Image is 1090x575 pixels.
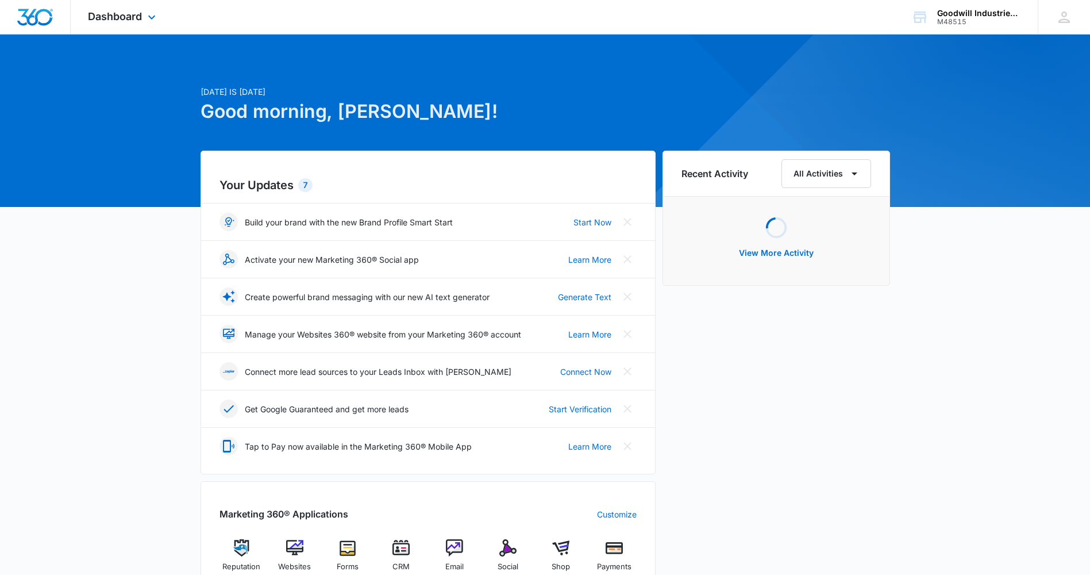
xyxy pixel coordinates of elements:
[552,561,570,573] span: Shop
[201,98,656,125] h1: Good morning, [PERSON_NAME]!
[245,366,511,378] p: Connect more lead sources to your Leads Inbox with [PERSON_NAME]
[618,437,637,455] button: Close
[618,325,637,343] button: Close
[781,159,871,188] button: All Activities
[618,250,637,269] button: Close
[681,167,748,181] h6: Recent Activity
[245,254,419,266] p: Activate your new Marketing 360® Social app
[568,440,611,453] a: Learn More
[219,507,348,521] h2: Marketing 360® Applications
[222,561,260,573] span: Reputation
[392,561,410,573] span: CRM
[937,9,1021,18] div: account name
[597,508,637,520] a: Customize
[445,561,464,573] span: Email
[618,362,637,381] button: Close
[201,86,656,98] p: [DATE] is [DATE]
[618,400,637,418] button: Close
[568,328,611,340] a: Learn More
[937,18,1021,26] div: account id
[298,178,313,192] div: 7
[245,291,490,303] p: Create powerful brand messaging with our new AI text generator
[727,239,825,267] button: View More Activity
[88,10,142,22] span: Dashboard
[573,216,611,228] a: Start Now
[337,561,359,573] span: Forms
[219,177,637,194] h2: Your Updates
[560,366,611,378] a: Connect Now
[558,291,611,303] a: Generate Text
[498,561,518,573] span: Social
[568,254,611,266] a: Learn More
[278,561,311,573] span: Websites
[245,440,472,453] p: Tap to Pay now available in the Marketing 360® Mobile App
[549,403,611,415] a: Start Verification
[245,328,521,340] p: Manage your Websites 360® website from your Marketing 360® account
[618,213,637,231] button: Close
[245,216,453,228] p: Build your brand with the new Brand Profile Smart Start
[245,403,409,415] p: Get Google Guaranteed and get more leads
[597,561,631,573] span: Payments
[618,287,637,306] button: Close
